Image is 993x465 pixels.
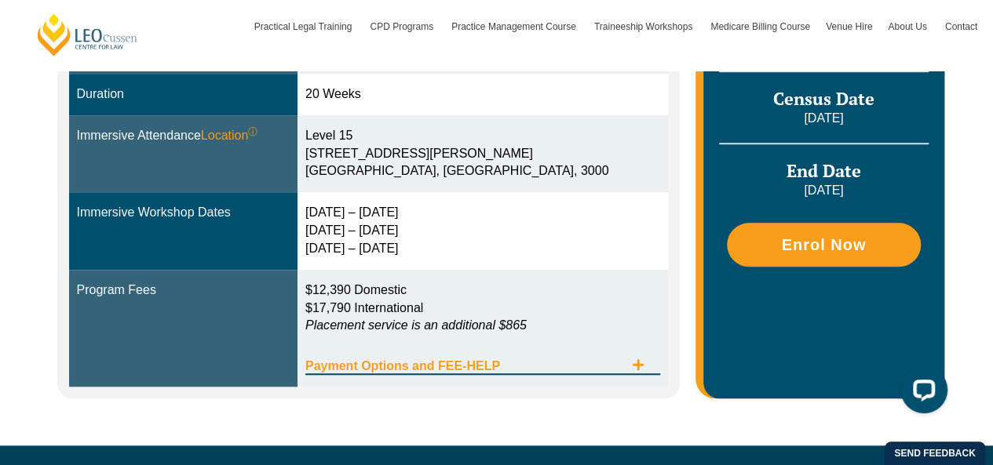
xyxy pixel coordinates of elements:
[246,4,363,49] a: Practical Legal Training
[781,237,866,252] span: Enrol Now
[305,360,624,372] span: Payment Options and FEE-HELP
[248,126,257,137] sup: ⓘ
[773,87,874,110] span: Census Date
[937,4,985,49] a: Contact
[727,223,920,267] a: Enrol Now
[77,282,290,300] div: Program Fees
[305,204,660,258] div: [DATE] – [DATE] [DATE] – [DATE] [DATE] – [DATE]
[305,127,660,181] div: Level 15 [STREET_ADDRESS][PERSON_NAME] [GEOGRAPHIC_DATA], [GEOGRAPHIC_DATA], 3000
[888,360,954,426] iframe: LiveChat chat widget
[201,127,258,145] span: Location
[77,127,290,145] div: Immersive Attendance
[818,4,880,49] a: Venue Hire
[77,204,290,222] div: Immersive Workshop Dates
[787,159,861,182] span: End Date
[586,4,703,49] a: Traineeship Workshops
[305,301,423,314] span: $17,790 International
[35,13,140,57] a: [PERSON_NAME] Centre for Law
[362,4,444,49] a: CPD Programs
[305,283,407,296] span: $12,390 Domestic
[719,182,928,199] p: [DATE]
[444,4,586,49] a: Practice Management Course
[880,4,936,49] a: About Us
[305,318,527,332] em: Placement service is an additional $865
[703,4,818,49] a: Medicare Billing Course
[77,85,290,104] div: Duration
[305,85,660,104] div: 20 Weeks
[719,110,928,127] p: [DATE]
